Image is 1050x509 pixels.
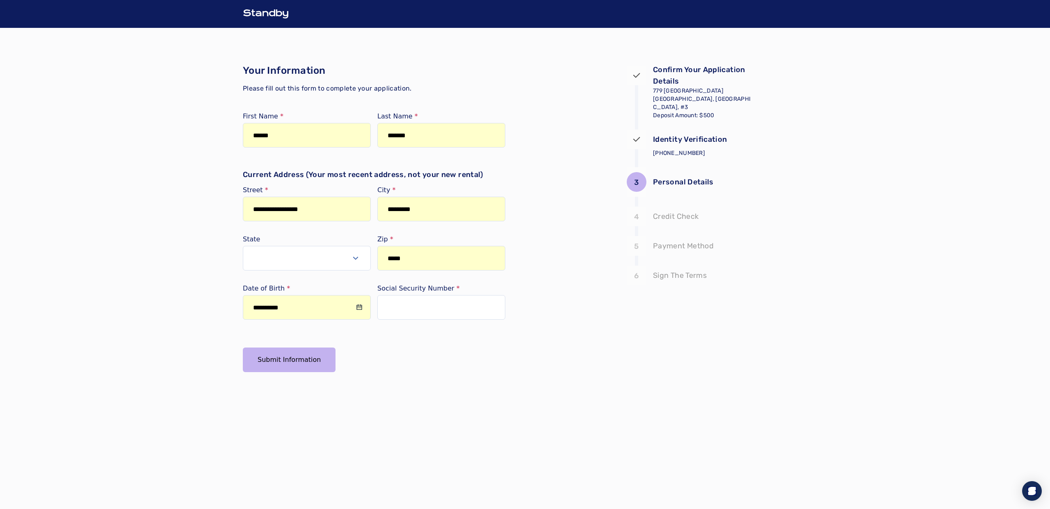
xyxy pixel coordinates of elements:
p: 3 [634,177,639,188]
p: Identity Verification [653,134,727,145]
button: Submit Information [243,348,336,372]
p: Credit Check [653,211,698,222]
span: Please fill out this form to complete your application. [243,84,412,92]
p: Sign The Terms [653,270,707,281]
p: 6 [634,270,639,282]
label: State [243,236,371,243]
p: Payment Method [653,240,714,252]
p: 4 [634,211,639,223]
label: Zip [377,236,505,243]
div: Open Intercom Messenger [1022,481,1042,501]
label: Social Security Number [377,285,505,292]
p: Personal Details [653,176,714,188]
span: Your Information [243,65,326,76]
span: [PHONE_NUMBER] [653,150,705,157]
label: Last Name [377,113,505,120]
label: Date of Birth [243,285,371,292]
p: 5 [634,241,639,252]
p: Confirm Your Application Details [653,64,751,87]
p: 779 [GEOGRAPHIC_DATA] [GEOGRAPHIC_DATA], [GEOGRAPHIC_DATA], #3 Deposit Amount: $500 [DATE] - [DATE] [653,87,751,128]
button: Select open [243,246,371,270]
p: Current Address (Your most recent address, not your new rental) [243,169,483,180]
label: Street [243,187,371,193]
div: input icon [356,304,363,311]
label: City [377,187,505,193]
label: First Name [243,113,371,120]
